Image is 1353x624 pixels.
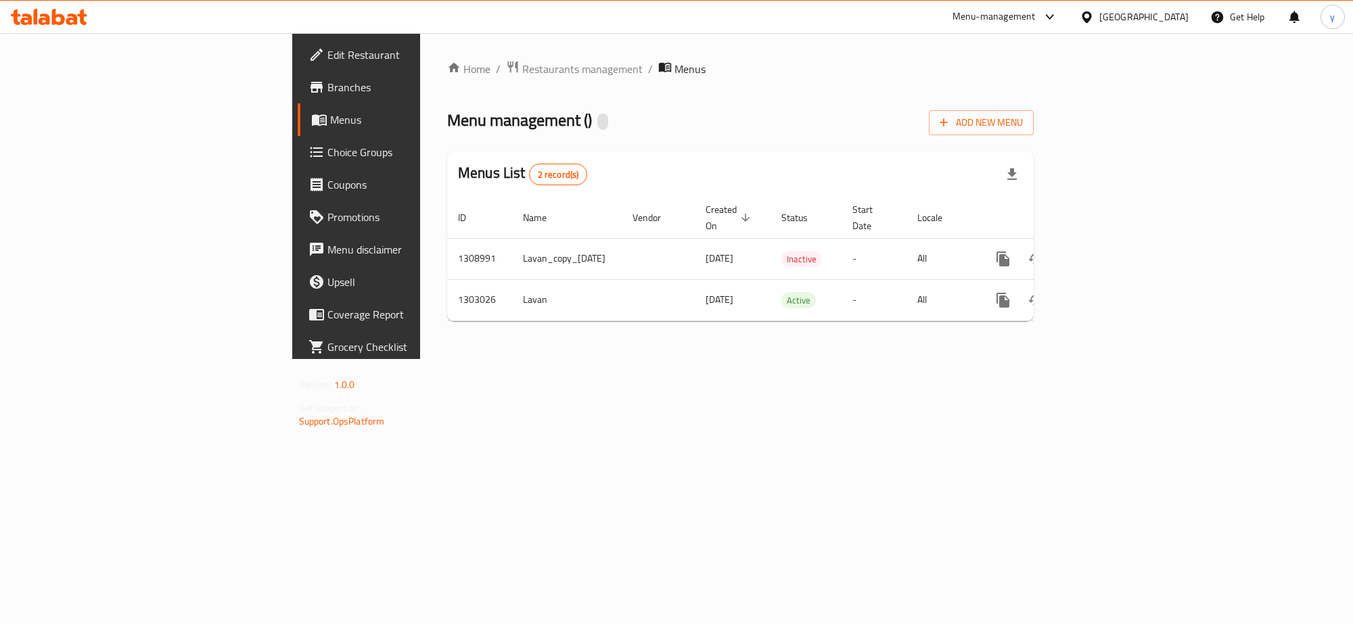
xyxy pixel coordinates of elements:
[512,238,622,279] td: Lavan_copy_[DATE]
[327,209,507,225] span: Promotions
[298,331,518,363] a: Grocery Checklist
[522,61,643,77] span: Restaurants management
[327,79,507,95] span: Branches
[987,243,1019,275] button: more
[298,201,518,233] a: Promotions
[706,201,754,234] span: Created On
[987,284,1019,316] button: more
[842,238,907,279] td: -
[781,292,816,308] div: Active
[917,210,960,226] span: Locale
[298,136,518,168] a: Choice Groups
[299,412,385,430] a: Support.OpsPlatform
[298,103,518,136] a: Menus
[1019,284,1052,316] button: Change Status
[996,158,1028,191] div: Export file
[327,241,507,258] span: Menu disclaimer
[298,168,518,201] a: Coupons
[648,61,653,77] li: /
[907,238,976,279] td: All
[781,293,816,308] span: Active
[458,210,484,226] span: ID
[781,251,822,267] div: Inactive
[512,279,622,320] td: Lavan
[298,71,518,103] a: Branches
[523,210,564,226] span: Name
[330,112,507,128] span: Menus
[458,163,587,185] h2: Menus List
[447,105,592,135] span: Menu management ( )
[1019,243,1052,275] button: Change Status
[953,9,1036,25] div: Menu-management
[976,197,1128,239] th: Actions
[298,266,518,298] a: Upsell
[327,306,507,322] span: Coverage Report
[299,399,361,416] span: Get support on:
[1330,9,1335,24] span: y
[907,279,976,320] td: All
[327,47,507,63] span: Edit Restaurant
[447,197,1128,321] table: enhanced table
[298,39,518,71] a: Edit Restaurant
[327,339,507,355] span: Grocery Checklist
[530,168,587,181] span: 2 record(s)
[940,114,1023,131] span: Add New Menu
[299,376,332,393] span: Version:
[447,60,1034,78] nav: breadcrumb
[781,210,825,226] span: Status
[1099,9,1189,24] div: [GEOGRAPHIC_DATA]
[706,291,733,308] span: [DATE]
[298,233,518,266] a: Menu disclaimer
[842,279,907,320] td: -
[929,110,1034,135] button: Add New Menu
[327,144,507,160] span: Choice Groups
[529,164,588,185] div: Total records count
[334,376,355,393] span: 1.0.0
[327,274,507,290] span: Upsell
[674,61,706,77] span: Menus
[852,201,890,234] span: Start Date
[327,176,507,193] span: Coupons
[706,249,733,267] span: [DATE]
[633,210,679,226] span: Vendor
[298,298,518,331] a: Coverage Report
[781,251,822,267] span: Inactive
[506,60,643,78] a: Restaurants management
